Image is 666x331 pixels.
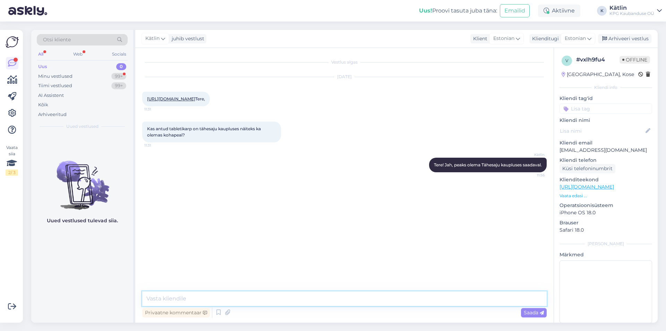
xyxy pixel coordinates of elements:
[609,5,654,11] div: Kätlin
[43,36,71,43] span: Otsi kliente
[538,5,580,17] div: Aktiivne
[560,84,652,91] div: Kliendi info
[419,7,432,14] b: Uus!
[38,73,72,80] div: Minu vestlused
[519,173,545,178] span: 11:56
[111,50,128,59] div: Socials
[72,50,84,59] div: Web
[142,308,210,317] div: Privaatne kommentaar
[560,241,652,247] div: [PERSON_NAME]
[419,7,497,15] div: Proovi tasuta juba täna:
[147,96,205,101] span: Tere,
[66,123,99,130] span: Uued vestlused
[560,251,652,258] p: Märkmed
[565,58,568,63] span: v
[524,309,544,316] span: Saada
[597,6,607,16] div: K
[111,82,126,89] div: 99+
[609,11,654,16] div: KPG Kaubanduse OÜ
[144,107,170,112] span: 11:31
[145,35,160,42] span: Kätlin
[560,193,652,199] p: Vaata edasi ...
[38,111,67,118] div: Arhiveeritud
[576,56,620,64] div: # vxlh9fu4
[560,95,652,102] p: Kliendi tag'id
[560,202,652,209] p: Operatsioonisüsteem
[560,147,652,154] p: [EMAIL_ADDRESS][DOMAIN_NAME]
[38,63,47,70] div: Uus
[519,152,545,157] span: Kätlin
[147,126,262,138] span: Kas antud tabletikarp on tähesaju kaupluses näiteks ka olemas kohapeal?
[620,56,650,64] span: Offline
[609,5,662,16] a: KätlinKPG Kaubanduse OÜ
[38,82,72,89] div: Tiimi vestlused
[500,4,530,17] button: Emailid
[598,34,651,43] div: Arhiveeri vestlus
[47,217,118,224] p: Uued vestlused tulevad siia.
[560,226,652,234] p: Safari 18.0
[37,50,45,59] div: All
[560,104,652,114] input: Lisa tag
[560,127,644,135] input: Lisa nimi
[116,63,126,70] div: 0
[31,148,133,211] img: No chats
[38,101,48,108] div: Kõik
[38,92,64,99] div: AI Assistent
[169,35,204,42] div: juhib vestlust
[144,143,170,148] span: 11:31
[147,96,195,101] a: [URL][DOMAIN_NAME]
[434,162,542,167] span: Tere! Jah, peaks olema Tähesaju kaupluses saadaval.
[142,74,547,80] div: [DATE]
[560,219,652,226] p: Brauser
[560,164,615,173] div: Küsi telefoninumbrit
[560,209,652,216] p: iPhone OS 18.0
[560,157,652,164] p: Kliendi telefon
[470,35,487,42] div: Klient
[560,139,652,147] p: Kliendi email
[560,184,614,190] a: [URL][DOMAIN_NAME]
[529,35,559,42] div: Klienditugi
[6,169,18,176] div: 2 / 3
[493,35,514,42] span: Estonian
[560,117,652,124] p: Kliendi nimi
[560,176,652,183] p: Klienditeekond
[565,35,586,42] span: Estonian
[6,144,18,176] div: Vaata siia
[111,73,126,80] div: 99+
[142,59,547,65] div: Vestlus algas
[6,35,19,49] img: Askly Logo
[562,71,634,78] div: [GEOGRAPHIC_DATA], Kose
